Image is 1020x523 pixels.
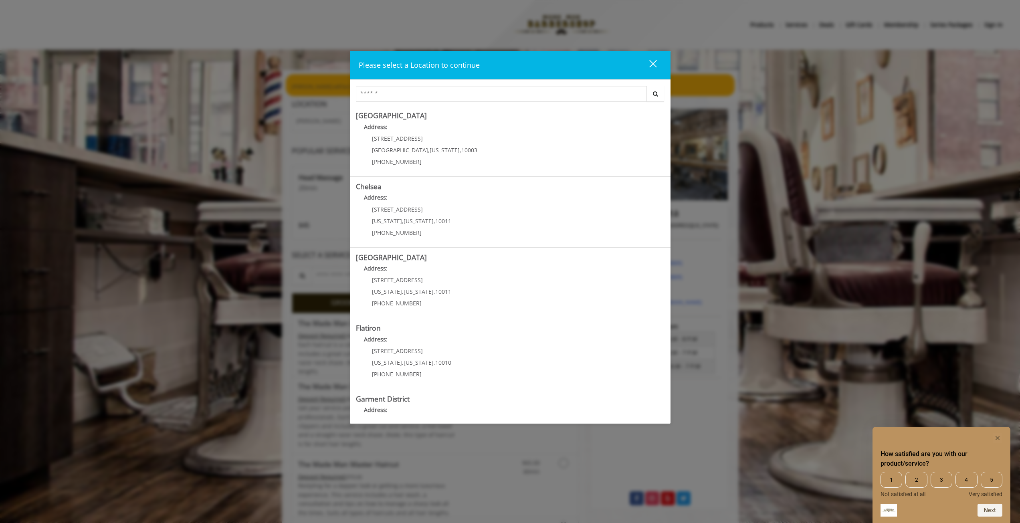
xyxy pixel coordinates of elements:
[404,359,434,366] span: [US_STATE]
[364,335,388,343] b: Address:
[372,276,423,284] span: [STREET_ADDRESS]
[359,60,480,70] span: Please select a Location to continue
[428,146,430,154] span: ,
[881,449,1002,468] h2: How satisfied are you with our product/service? Select an option from 1 to 5, with 1 being Not sa...
[372,229,422,236] span: [PHONE_NUMBER]
[364,194,388,201] b: Address:
[364,406,388,414] b: Address:
[435,359,451,366] span: 10010
[372,299,422,307] span: [PHONE_NUMBER]
[404,288,434,295] span: [US_STATE]
[372,347,423,355] span: [STREET_ADDRESS]
[372,158,422,166] span: [PHONE_NUMBER]
[460,146,461,154] span: ,
[955,472,977,488] span: 4
[434,359,435,366] span: ,
[461,146,477,154] span: 10003
[356,111,427,120] b: [GEOGRAPHIC_DATA]
[435,217,451,225] span: 10011
[364,123,388,131] b: Address:
[372,370,422,378] span: [PHONE_NUMBER]
[372,146,428,154] span: [GEOGRAPHIC_DATA]
[881,433,1002,517] div: How satisfied are you with our product/service? Select an option from 1 to 5, with 1 being Not sa...
[969,491,1002,497] span: Very satisfied
[434,217,435,225] span: ,
[372,359,402,366] span: [US_STATE]
[651,91,660,97] i: Search button
[434,288,435,295] span: ,
[981,472,1002,488] span: 5
[881,472,1002,497] div: How satisfied are you with our product/service? Select an option from 1 to 5, with 1 being Not sa...
[881,472,902,488] span: 1
[435,288,451,295] span: 10011
[356,182,382,191] b: Chelsea
[372,206,423,213] span: [STREET_ADDRESS]
[364,265,388,272] b: Address:
[993,433,1002,443] button: Hide survey
[372,288,402,295] span: [US_STATE]
[356,323,381,333] b: Flatiron
[402,288,404,295] span: ,
[978,504,1002,517] button: Next question
[402,359,404,366] span: ,
[905,472,927,488] span: 2
[402,217,404,225] span: ,
[372,135,423,142] span: [STREET_ADDRESS]
[356,86,665,106] div: Center Select
[430,146,460,154] span: [US_STATE]
[356,252,427,262] b: [GEOGRAPHIC_DATA]
[404,217,434,225] span: [US_STATE]
[356,86,647,102] input: Search Center
[634,57,662,73] button: close dialog
[356,394,410,404] b: Garment District
[640,59,656,71] div: close dialog
[881,491,925,497] span: Not satisfied at all
[931,472,952,488] span: 3
[372,217,402,225] span: [US_STATE]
